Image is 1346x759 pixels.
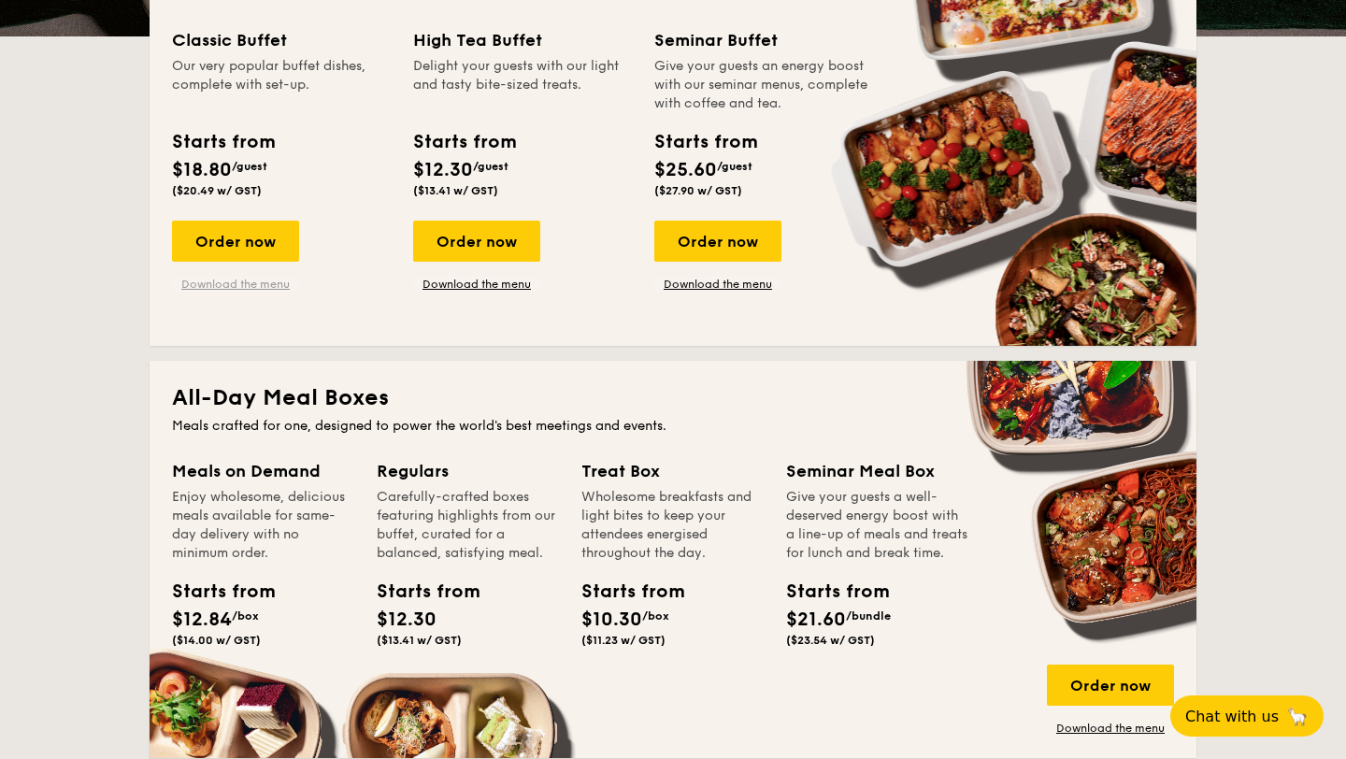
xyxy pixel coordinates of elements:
[581,488,764,563] div: Wholesome breakfasts and light bites to keep your attendees energised throughout the day.
[413,57,632,113] div: Delight your guests with our light and tasty bite-sized treats.
[413,221,540,262] div: Order now
[654,277,781,292] a: Download the menu
[786,578,870,606] div: Starts from
[786,609,846,631] span: $21.60
[846,609,891,623] span: /bundle
[581,578,666,606] div: Starts from
[172,383,1174,413] h2: All-Day Meal Boxes
[172,578,256,606] div: Starts from
[1047,665,1174,706] div: Order now
[172,57,391,113] div: Our very popular buffet dishes, complete with set-up.
[581,634,666,647] span: ($11.23 w/ GST)
[172,488,354,563] div: Enjoy wholesome, delicious meals available for same-day delivery with no minimum order.
[377,634,462,647] span: ($13.41 w/ GST)
[172,417,1174,436] div: Meals crafted for one, designed to power the world's best meetings and events.
[172,221,299,262] div: Order now
[1185,708,1279,725] span: Chat with us
[654,27,873,53] div: Seminar Buffet
[581,458,764,484] div: Treat Box
[413,128,515,156] div: Starts from
[786,458,968,484] div: Seminar Meal Box
[172,159,232,181] span: $18.80
[172,128,274,156] div: Starts from
[1286,706,1309,727] span: 🦙
[377,458,559,484] div: Regulars
[786,634,875,647] span: ($23.54 w/ GST)
[654,57,873,113] div: Give your guests an energy boost with our seminar menus, complete with coffee and tea.
[172,277,299,292] a: Download the menu
[654,128,756,156] div: Starts from
[413,184,498,197] span: ($13.41 w/ GST)
[413,159,473,181] span: $12.30
[654,221,781,262] div: Order now
[654,184,742,197] span: ($27.90 w/ GST)
[786,488,968,563] div: Give your guests a well-deserved energy boost with a line-up of meals and treats for lunch and br...
[232,160,267,173] span: /guest
[377,578,461,606] div: Starts from
[642,609,669,623] span: /box
[377,609,437,631] span: $12.30
[232,609,259,623] span: /box
[413,277,540,292] a: Download the menu
[717,160,752,173] span: /guest
[172,458,354,484] div: Meals on Demand
[413,27,632,53] div: High Tea Buffet
[1047,721,1174,736] a: Download the menu
[377,488,559,563] div: Carefully-crafted boxes featuring highlights from our buffet, curated for a balanced, satisfying ...
[473,160,508,173] span: /guest
[172,184,262,197] span: ($20.49 w/ GST)
[1170,695,1324,737] button: Chat with us🦙
[654,159,717,181] span: $25.60
[172,27,391,53] div: Classic Buffet
[172,634,261,647] span: ($14.00 w/ GST)
[172,609,232,631] span: $12.84
[581,609,642,631] span: $10.30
